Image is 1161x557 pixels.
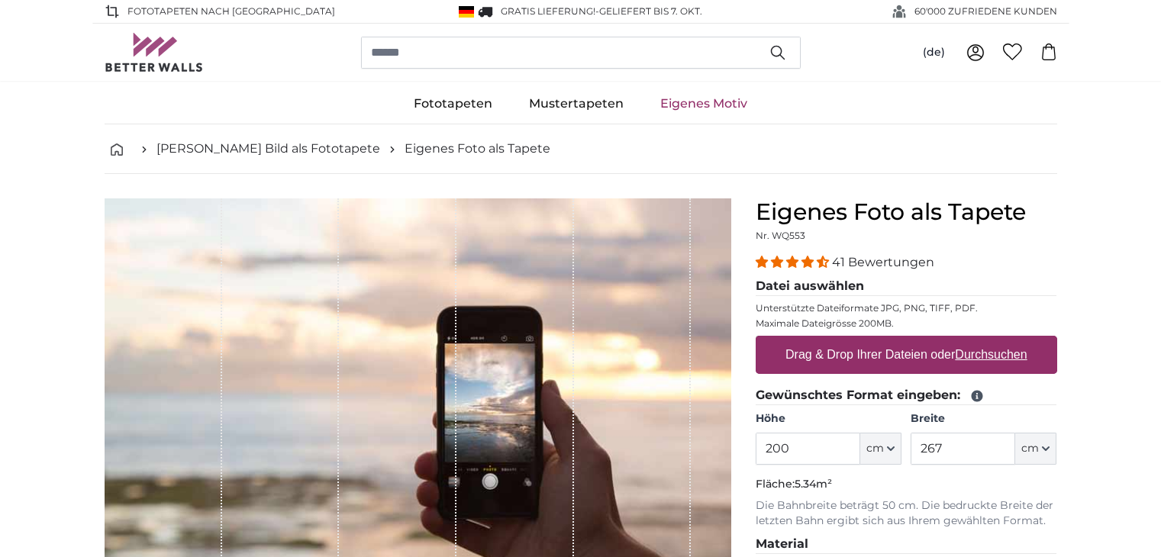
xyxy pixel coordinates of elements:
[756,535,1057,554] legend: Material
[914,5,1057,18] span: 60'000 ZUFRIEDENE KUNDEN
[832,255,934,269] span: 41 Bewertungen
[911,39,957,66] button: (de)
[1015,433,1056,465] button: cm
[756,302,1057,314] p: Unterstützte Dateiformate JPG, PNG, TIFF, PDF.
[459,6,474,18] img: Deutschland
[127,5,335,18] span: Fototapeten nach [GEOGRAPHIC_DATA]
[756,498,1057,529] p: Die Bahnbreite beträgt 50 cm. Die bedruckte Breite der letzten Bahn ergibt sich aus Ihrem gewählt...
[595,5,702,17] span: -
[756,230,805,241] span: Nr. WQ553
[860,433,901,465] button: cm
[756,198,1057,226] h1: Eigenes Foto als Tapete
[756,255,832,269] span: 4.39 stars
[1021,441,1039,456] span: cm
[756,386,1057,405] legend: Gewünschtes Format eingeben:
[642,84,766,124] a: Eigenes Motiv
[599,5,702,17] span: Geliefert bis 7. Okt.
[795,477,832,491] span: 5.34m²
[105,33,204,72] img: Betterwalls
[779,340,1034,370] label: Drag & Drop Ihrer Dateien oder
[395,84,511,124] a: Fototapeten
[955,348,1027,361] u: Durchsuchen
[866,441,884,456] span: cm
[156,140,380,158] a: [PERSON_NAME] Bild als Fototapete
[501,5,595,17] span: GRATIS Lieferung!
[756,411,901,427] label: Höhe
[405,140,550,158] a: Eigenes Foto als Tapete
[105,124,1057,174] nav: breadcrumbs
[756,277,1057,296] legend: Datei auswählen
[756,317,1057,330] p: Maximale Dateigrösse 200MB.
[911,411,1056,427] label: Breite
[511,84,642,124] a: Mustertapeten
[756,477,1057,492] p: Fläche:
